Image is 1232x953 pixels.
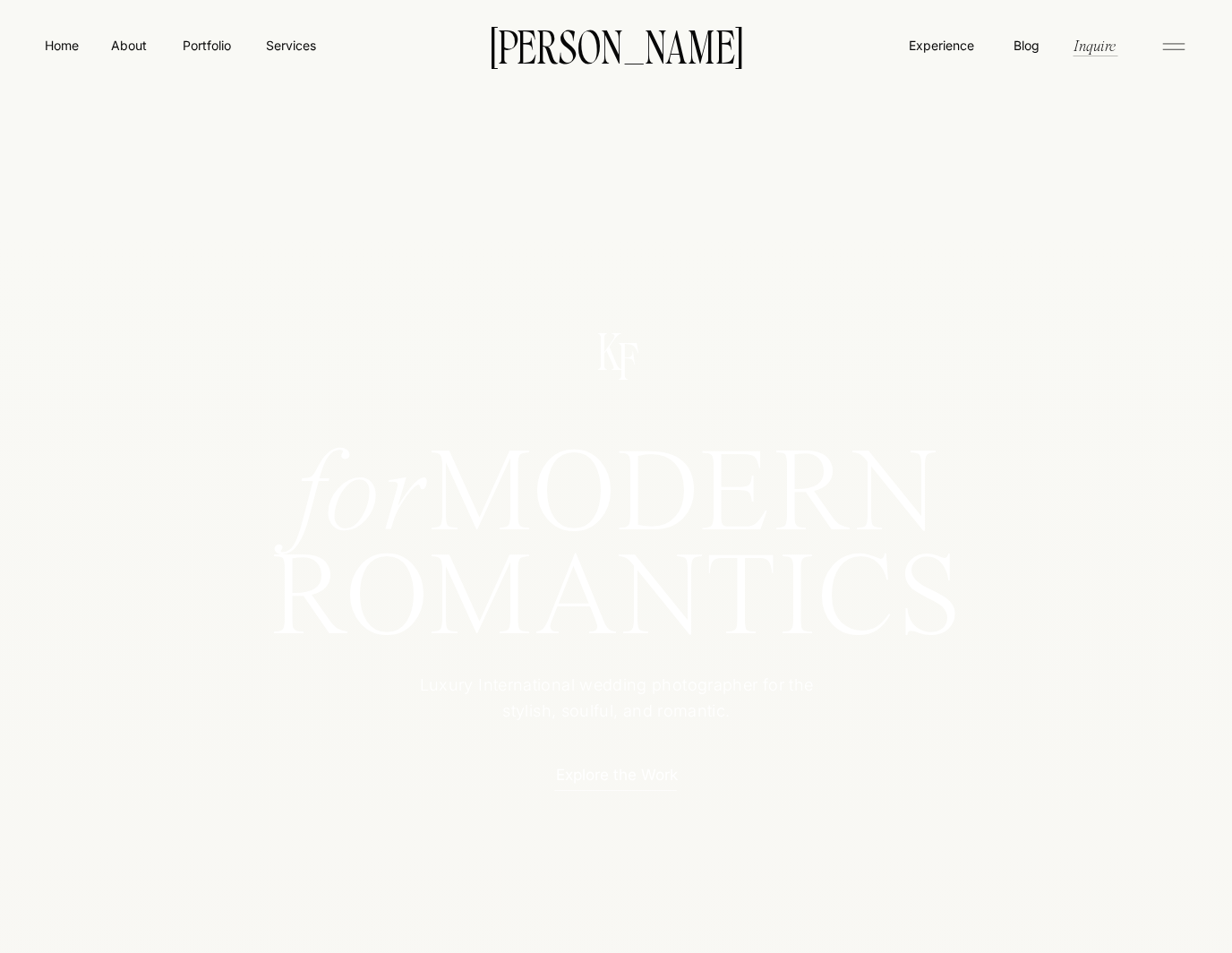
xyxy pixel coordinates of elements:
[108,36,149,54] a: About
[205,446,1028,532] h1: MODERN
[41,36,82,55] a: Home
[264,36,317,55] a: Services
[175,36,238,55] a: Portfolio
[603,336,652,382] p: F
[538,764,695,783] a: Explore the Work
[462,26,770,64] a: [PERSON_NAME]
[907,36,976,55] a: Experience
[393,673,840,725] p: Luxury International wedding photographer for the stylish, soulful, and romantic.
[205,550,1028,648] h1: ROMANTICS
[585,326,634,372] p: K
[1009,36,1043,54] a: Blog
[1072,35,1117,56] a: Inquire
[295,440,429,557] i: for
